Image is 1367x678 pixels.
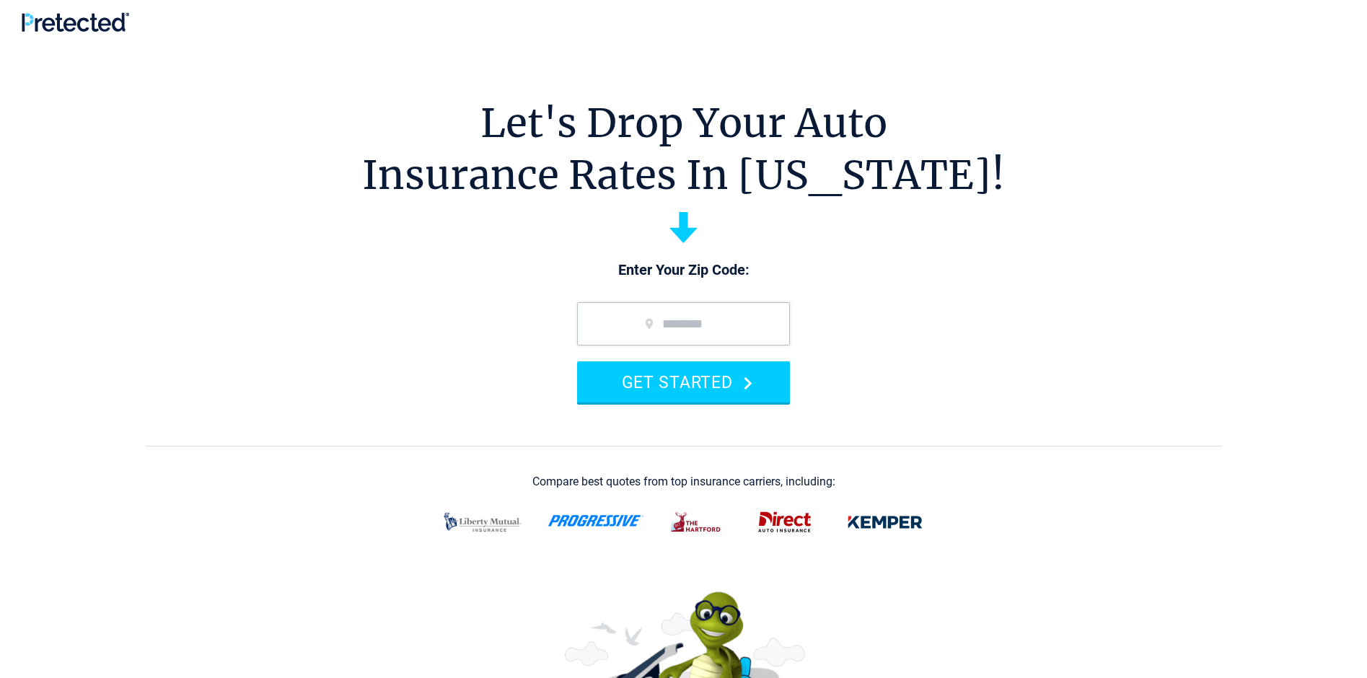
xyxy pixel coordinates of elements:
[563,260,804,281] p: Enter Your Zip Code:
[838,503,933,541] img: kemper
[577,302,790,345] input: zip code
[577,361,790,402] button: GET STARTED
[548,515,644,527] img: progressive
[750,503,820,541] img: direct
[362,97,1005,201] h1: Let's Drop Your Auto Insurance Rates In [US_STATE]!
[661,503,732,541] img: thehartford
[532,475,835,488] div: Compare best quotes from top insurance carriers, including:
[435,503,530,541] img: liberty
[22,12,129,32] img: Pretected Logo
